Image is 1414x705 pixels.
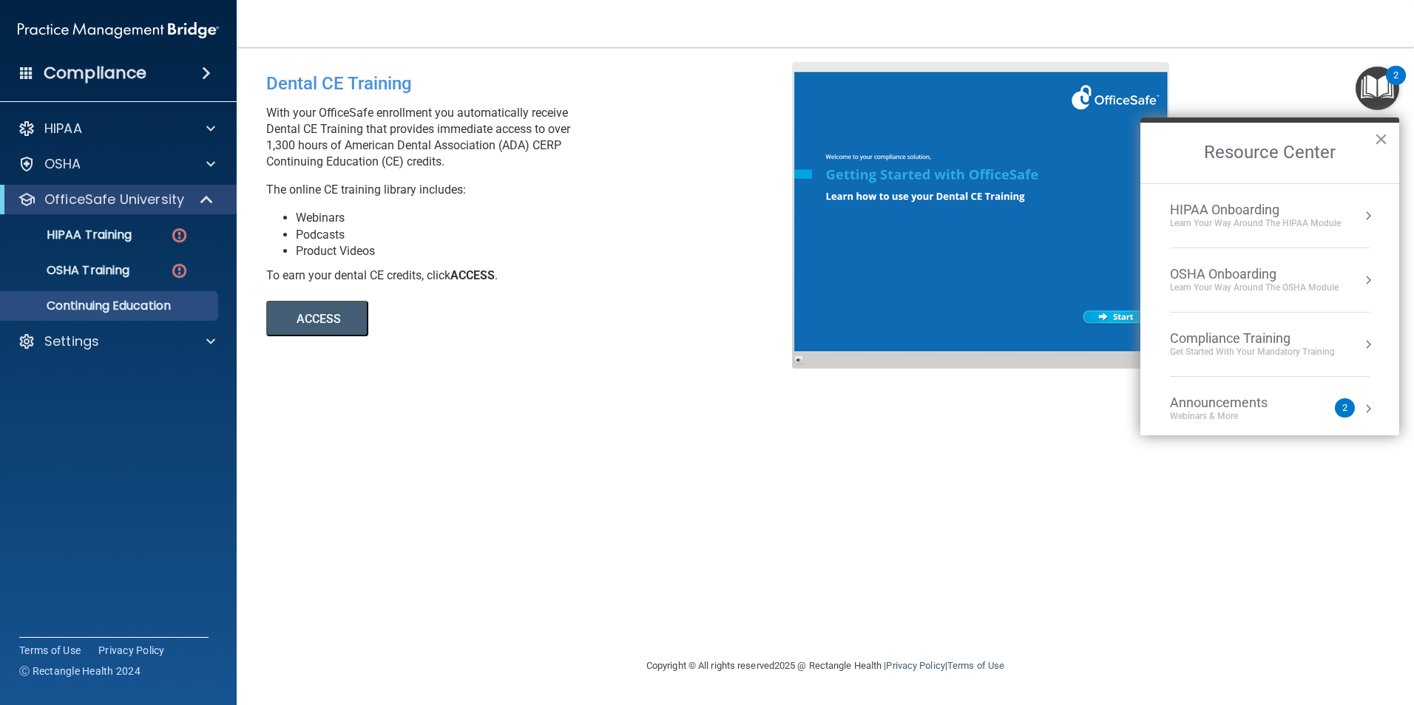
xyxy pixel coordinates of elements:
[1374,127,1388,151] button: Close
[1170,266,1339,282] div: OSHA Onboarding
[44,333,99,350] p: Settings
[1140,123,1399,183] h2: Resource Center
[266,314,671,325] a: ACCESS
[10,299,212,313] p: Continuing Education
[19,643,81,658] a: Terms of Use
[10,263,129,278] p: OSHA Training
[170,226,189,245] img: danger-circle.6113f641.png
[1170,395,1297,411] div: Announcements
[98,643,165,658] a: Privacy Policy
[18,16,219,45] img: PMB logo
[266,268,803,284] div: To earn your dental CE credits, click .
[44,191,184,208] p: OfficeSafe University
[1170,346,1335,358] div: Get Started with your mandatory training
[266,182,803,198] p: The online CE training library includes:
[44,63,146,84] h4: Compliance
[19,664,141,678] span: Ⓒ Rectangle Health 2024
[1170,217,1341,230] div: Learn Your Way around the HIPAA module
[886,660,944,671] a: Privacy Policy
[1170,202,1341,218] div: HIPAA Onboarding
[170,262,189,280] img: danger-circle.6113f641.png
[266,105,803,170] p: With your OfficeSafe enrollment you automatically receive Dental CE Training that provides immedi...
[1140,117,1399,435] div: Resource Center
[296,243,803,259] li: Product Videos
[44,155,81,173] p: OSHA
[266,301,368,336] button: ACCESS
[450,268,495,282] b: ACCESS
[296,227,803,243] li: Podcasts
[1393,75,1398,95] div: 2
[18,191,214,208] a: OfficeSafe University
[18,333,215,350] a: Settings
[1170,410,1297,423] div: Webinars & More
[555,642,1095,689] div: Copyright © All rights reserved 2025 @ Rectangle Health | |
[1158,600,1396,659] iframe: Drift Widget Chat Controller
[10,228,132,242] p: HIPAA Training
[947,660,1004,671] a: Terms of Use
[1170,282,1339,294] div: Learn your way around the OSHA module
[18,155,215,173] a: OSHA
[1356,67,1399,110] button: Open Resource Center, 2 new notifications
[44,120,82,137] p: HIPAA
[1170,330,1335,347] div: Compliance Training
[18,120,215,137] a: HIPAA
[266,62,803,105] div: Dental CE Training
[296,210,803,226] li: Webinars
